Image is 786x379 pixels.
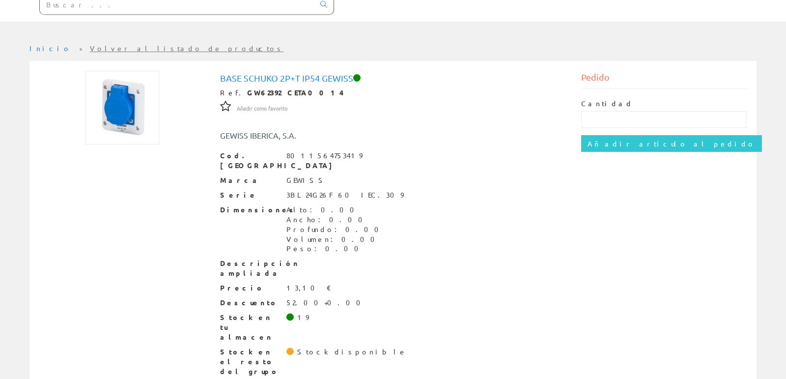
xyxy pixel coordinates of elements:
[220,298,279,308] span: Descuento
[220,151,279,171] span: Cod. [GEOGRAPHIC_DATA]
[220,175,279,185] span: Marca
[286,215,385,225] div: Ancho: 0.00
[220,190,279,200] span: Serie
[220,259,279,278] span: Descripción ampliada
[213,130,423,141] div: GEWISS IBERICA, S.A.
[581,135,762,152] input: Añadir artículo al pedido
[286,225,385,234] div: Profundo: 0.00
[220,73,566,83] h1: Base Schuko 2p+t Ip54 Gewiss
[237,103,287,112] a: Añadir como favorito
[297,347,407,357] div: Stock disponible
[237,105,287,113] span: Añadir como favorito
[85,71,159,145] img: Foto artículo Base Schuko 2p+t Ip54 Gewiss (150x150)
[297,313,309,322] div: 19
[220,347,279,377] span: Stock en el resto del grupo
[286,151,362,161] div: 8011564753419
[286,283,332,293] div: 13,10 €
[220,313,279,342] span: Stock en tu almacen
[286,298,366,308] div: 52.00+0.00
[286,175,327,185] div: GEWISS
[29,44,71,53] a: Inicio
[286,190,403,200] div: 3BL24G26F 60 IEC.309
[286,205,385,215] div: Alto: 0.00
[220,88,566,98] div: Ref.
[220,283,279,293] span: Precio
[220,205,279,215] span: Dimensiones
[247,88,344,97] strong: GW62392 CETA0014
[581,71,747,89] div: Pedido
[90,44,284,53] a: Volver al listado de productos
[581,99,633,109] label: Cantidad
[286,234,385,244] div: Volumen: 0.00
[286,244,385,254] div: Peso: 0.00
